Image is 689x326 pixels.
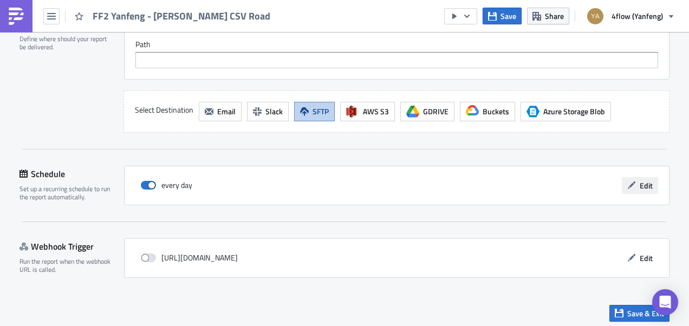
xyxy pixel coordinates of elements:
[19,257,117,274] div: Run the report when the webhook URL is called.
[543,106,605,117] span: Azure Storage Blob
[586,7,604,25] img: Avatar
[313,106,329,117] span: SFTP
[545,10,564,22] span: Share
[527,8,569,24] button: Share
[640,180,653,191] span: Edit
[460,102,515,121] button: Buckets
[8,8,25,25] img: PushMetrics
[19,166,124,182] div: Schedule
[199,102,242,121] button: Email
[612,10,663,22] span: 4flow (Yanfeng)
[265,106,283,117] span: Slack
[521,102,611,121] button: Azure Storage BlobAzure Storage Blob
[500,10,516,22] span: Save
[217,106,236,117] span: Email
[627,308,664,319] span: Save & Exit
[247,102,289,121] button: Slack
[622,250,658,266] button: Edit
[423,106,448,117] span: GDRIVE
[483,106,509,117] span: Buckets
[340,102,395,121] button: AWS S3
[622,177,658,194] button: Edit
[526,105,539,118] span: Azure Storage Blob
[652,289,678,315] div: Open Intercom Messenger
[135,102,193,118] label: Select Destination
[609,305,669,322] button: Save & Exit
[581,4,681,28] button: 4flow (Yanfeng)
[93,10,271,22] span: FF2 Yanfeng - [PERSON_NAME] CSV Road
[640,252,653,264] span: Edit
[135,40,658,49] label: Path
[141,177,192,193] div: every day
[400,102,454,121] button: GDRIVE
[363,106,389,117] span: AWS S3
[19,238,124,255] div: Webhook Trigger
[294,102,335,121] button: SFTP
[19,185,117,201] div: Set up a recurring schedule to run the report automatically.
[141,250,238,266] div: [URL][DOMAIN_NAME]
[483,8,522,24] button: Save
[19,35,111,51] div: Define where should your report be delivered.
